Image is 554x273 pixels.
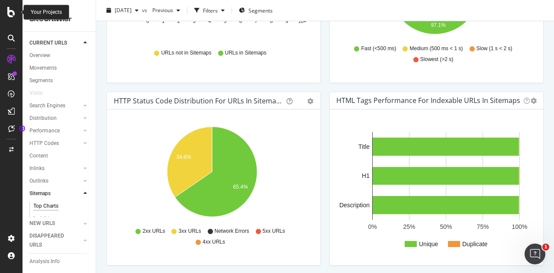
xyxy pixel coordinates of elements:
[29,219,55,228] div: NEW URLS
[29,164,45,173] div: Inlinks
[29,39,67,48] div: CURRENT URLS
[531,98,537,104] i: Options
[298,19,306,24] text: 10+
[203,6,218,14] div: Filters
[358,143,370,150] text: Title
[431,22,446,28] text: 97.1%
[339,202,370,209] text: Description
[512,223,528,230] text: 100%
[248,6,273,14] span: Segments
[115,6,132,14] span: 2025 Sep. 15th
[203,238,225,246] span: 4xx URLs
[29,126,81,135] a: Performance
[29,39,81,48] a: CURRENT URLS
[149,3,184,17] button: Previous
[29,101,81,110] a: Search Engines
[477,45,512,52] span: Slow (1 s < 2 s)
[29,126,60,135] div: Performance
[224,19,226,24] text: 5
[525,244,545,264] iframe: Intercom live chat
[31,9,62,16] div: Your Projects
[254,19,257,24] text: 7
[18,125,26,132] div: Tooltip anchor
[29,177,48,186] div: Outlinks
[263,228,285,235] span: 5xx URLs
[337,123,533,258] svg: A chart.
[178,228,201,235] span: 3xx URLs
[29,89,51,98] a: Visits
[368,223,377,230] text: 0%
[103,3,142,17] button: [DATE]
[208,19,211,24] text: 4
[409,45,463,52] span: Medium (500 ms < 1 s)
[29,76,53,85] div: Segments
[361,45,396,52] span: Fast (<500 ms)
[29,151,90,161] a: Content
[336,95,520,106] h4: HTML Tags Performance for Indexable URLs in Sitemaps
[33,214,90,223] a: Insights
[29,139,81,148] a: HTTP Codes
[29,101,65,110] div: Search Engines
[162,19,164,24] text: 1
[33,202,90,211] a: Top Charts
[542,244,549,251] span: 1
[270,19,273,24] text: 8
[193,19,195,24] text: 3
[114,96,283,105] div: HTTP Status Code Distribution For URLs in Sitemaps
[286,19,288,24] text: 9
[235,3,276,17] button: Segments
[177,19,180,24] text: 2
[420,56,453,63] span: Slowest (>2 s)
[225,49,267,57] span: URLs in Sitemaps
[29,76,90,85] a: Segments
[142,228,165,235] span: 2xx URLs
[29,51,50,60] div: Overview
[362,173,370,180] text: H1
[419,241,438,247] text: Unique
[29,177,81,186] a: Outlinks
[29,219,81,228] a: NEW URLS
[307,98,313,104] div: gear
[29,231,81,250] a: DISAPPEARED URLS
[29,257,90,266] a: Analysis Info
[215,228,249,235] span: Network Errors
[29,114,57,123] div: Distribution
[477,223,489,230] text: 75%
[142,6,149,14] span: vs
[29,89,42,98] div: Visits
[29,64,57,73] div: Movements
[403,223,415,230] text: 25%
[146,19,149,24] text: 0
[29,189,51,198] div: Sitemaps
[29,257,60,266] div: Analysis Info
[114,123,310,224] svg: A chart.
[29,231,73,250] div: DISAPPEARED URLS
[29,51,90,60] a: Overview
[239,19,242,24] text: 6
[29,139,59,148] div: HTTP Codes
[29,164,81,173] a: Inlinks
[440,223,452,230] text: 50%
[176,154,191,160] text: 34.6%
[462,241,488,247] text: Duplicate
[191,3,228,17] button: Filters
[233,184,248,190] text: 65.4%
[29,189,81,198] a: Sitemaps
[161,49,211,57] span: URLs not in Sitemaps
[33,214,52,223] div: Insights
[29,64,90,73] a: Movements
[29,114,81,123] a: Distribution
[29,151,48,161] div: Content
[33,202,58,211] div: Top Charts
[149,6,173,14] span: Previous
